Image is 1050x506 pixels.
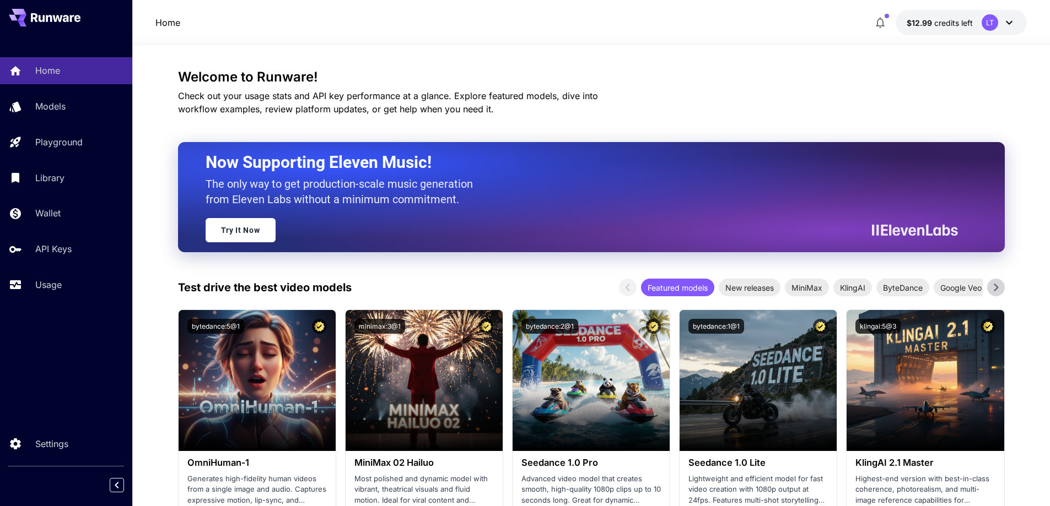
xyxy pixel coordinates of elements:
[179,310,336,451] img: alt
[907,18,934,28] span: $12.99
[855,319,901,334] button: klingai:5@3
[855,474,995,506] p: Highest-end version with best-in-class coherence, photorealism, and multi-image reference capabil...
[206,176,481,207] p: The only way to get production-scale music generation from Eleven Labs without a minimum commitment.
[981,319,995,334] button: Certified Model – Vetted for best performance and includes a commercial license.
[934,18,973,28] span: credits left
[110,478,124,492] button: Collapse sidebar
[178,90,598,115] span: Check out your usage stats and API key performance at a glance. Explore featured models, dive int...
[719,279,780,296] div: New releases
[813,319,828,334] button: Certified Model – Vetted for best performance and includes a commercial license.
[521,319,578,334] button: bytedance:2@1
[354,319,405,334] button: minimax:3@1
[876,279,929,296] div: ByteDance
[35,206,61,220] p: Wallet
[847,310,1004,451] img: alt
[855,458,995,468] h3: KlingAI 2.1 Master
[719,282,780,293] span: New releases
[35,100,66,113] p: Models
[646,319,661,334] button: Certified Model – Vetted for best performance and includes a commercial license.
[35,135,83,149] p: Playground
[35,171,64,184] p: Library
[785,279,829,296] div: MiniMax
[680,310,837,451] img: alt
[35,64,60,77] p: Home
[178,279,352,296] p: Test drive the best video models
[513,310,670,451] img: alt
[206,152,950,173] h2: Now Supporting Eleven Music!
[896,10,1027,35] button: $12.99188LT
[521,458,661,468] h3: Seedance 1.0 Pro
[934,279,988,296] div: Google Veo
[688,458,828,468] h3: Seedance 1.0 Lite
[155,16,180,29] nav: breadcrumb
[934,282,988,293] span: Google Veo
[982,14,998,31] div: LT
[876,282,929,293] span: ByteDance
[907,17,973,29] div: $12.99188
[833,279,872,296] div: KlingAI
[346,310,503,451] img: alt
[521,474,661,506] p: Advanced video model that creates smooth, high-quality 1080p clips up to 10 seconds long. Great f...
[187,474,327,506] p: Generates high-fidelity human videos from a single image and audio. Captures expressive motion, l...
[206,218,276,242] a: Try It Now
[178,69,1005,85] h3: Welcome to Runware!
[35,437,68,450] p: Settings
[155,16,180,29] a: Home
[785,282,829,293] span: MiniMax
[833,282,872,293] span: KlingAI
[641,279,714,296] div: Featured models
[479,319,494,334] button: Certified Model – Vetted for best performance and includes a commercial license.
[187,319,244,334] button: bytedance:5@1
[312,319,327,334] button: Certified Model – Vetted for best performance and includes a commercial license.
[187,458,327,468] h3: OmniHuman‑1
[118,475,132,495] div: Collapse sidebar
[35,242,72,255] p: API Keys
[641,282,714,293] span: Featured models
[688,474,828,506] p: Lightweight and efficient model for fast video creation with 1080p output at 24fps. Features mult...
[354,474,494,506] p: Most polished and dynamic model with vibrant, theatrical visuals and fluid motion. Ideal for vira...
[35,278,62,291] p: Usage
[354,458,494,468] h3: MiniMax 02 Hailuo
[688,319,744,334] button: bytedance:1@1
